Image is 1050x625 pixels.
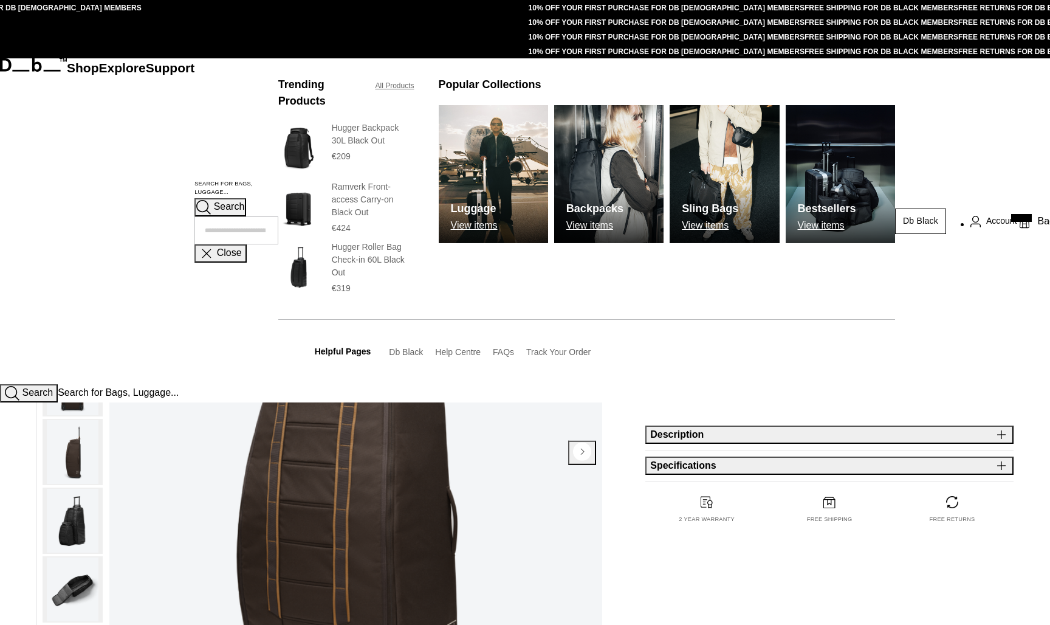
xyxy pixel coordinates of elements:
a: Ramverk Front-access Carry-on Black Out Ramverk Front-access Carry-on Black Out €424 [278,181,414,235]
a: Support [146,61,195,75]
a: FREE SHIPPING FOR DB BLACK MEMBERS [805,4,958,12]
p: View items [451,220,498,231]
p: View items [682,220,738,231]
img: Hugger Roller Bag Check-in 60L Black Out [278,241,320,294]
img: Hugger Roller Bag Check-in 90L Espresso [47,420,98,484]
a: 10% OFF YOUR FIRST PURCHASE FOR DB [DEMOGRAPHIC_DATA] MEMBERS [529,4,805,12]
h3: Hugger Roller Bag Check-in 60L Black Out [332,241,414,279]
img: Db [670,105,779,243]
button: Search [194,198,246,216]
a: Db Black [389,347,423,357]
a: 10% OFF YOUR FIRST PURCHASE FOR DB [DEMOGRAPHIC_DATA] MEMBERS [529,47,805,56]
nav: Main Navigation [67,58,194,384]
img: Db [786,105,895,243]
button: Specifications [645,457,1014,475]
a: Account [970,214,1017,229]
img: Hugger Roller Bag Check-in 90L Espresso [47,489,98,553]
a: Db Luggage View items [439,105,548,243]
a: Hugger Backpack 30L Black Out Hugger Backpack 30L Black Out €209 [278,122,414,174]
button: Next slide [568,440,596,464]
a: Hugger Roller Bag Check-in 60L Black Out Hugger Roller Bag Check-in 60L Black Out €319 [278,241,414,295]
span: €319 [332,283,351,293]
a: Track Your Order [526,347,591,357]
a: Explore [99,61,146,75]
h3: Bestsellers [798,201,856,217]
a: FAQs [493,347,514,357]
a: Shop [67,61,99,75]
button: Hugger Roller Bag Check-in 90L Espresso [43,419,103,485]
h3: Sling Bags [682,201,738,217]
button: Close [194,244,246,263]
p: View items [798,220,856,231]
p: Free shipping [807,516,853,524]
a: Db Sling Bags View items [670,105,779,243]
span: Close [217,247,242,258]
a: FREE SHIPPING FOR DB BLACK MEMBERS [805,33,958,41]
h3: Backpacks [566,201,623,217]
span: Search [22,387,53,398]
label: Search for Bags, Luggage... [194,180,278,197]
h3: Luggage [451,201,498,217]
a: Db Bestsellers View items [786,105,895,243]
img: Db [554,105,664,243]
h3: Hugger Backpack 30L Black Out [332,122,414,147]
img: Db [439,105,548,243]
img: Hugger Roller Bag Check-in 90L Espresso [47,558,98,621]
a: Help Centre [435,347,481,357]
span: Account [986,215,1017,227]
a: All Products [375,80,414,91]
p: View items [566,220,623,231]
a: 10% OFF YOUR FIRST PURCHASE FOR DB [DEMOGRAPHIC_DATA] MEMBERS [529,18,805,27]
span: €209 [332,151,351,161]
h3: Helpful Pages [315,345,371,358]
h3: Trending Products [278,77,363,109]
img: Ramverk Front-access Carry-on Black Out [278,181,320,233]
a: Db Black [895,209,946,234]
a: FREE SHIPPING FOR DB BLACK MEMBERS [805,47,958,56]
button: Hugger Roller Bag Check-in 90L Espresso [43,556,103,623]
span: Search [214,201,245,212]
button: Description [645,426,1014,444]
a: Db Backpacks View items [554,105,664,243]
h3: Popular Collections [439,77,541,93]
a: FREE SHIPPING FOR DB BLACK MEMBERS [805,18,958,27]
img: Hugger Backpack 30L Black Out [278,122,320,174]
h3: Ramverk Front-access Carry-on Black Out [332,181,414,219]
button: Hugger Roller Bag Check-in 90L Espresso [43,488,103,554]
span: €424 [332,223,351,233]
a: 10% OFF YOUR FIRST PURCHASE FOR DB [DEMOGRAPHIC_DATA] MEMBERS [529,33,805,41]
p: 2 year warranty [679,516,735,524]
p: Free returns [930,516,975,524]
